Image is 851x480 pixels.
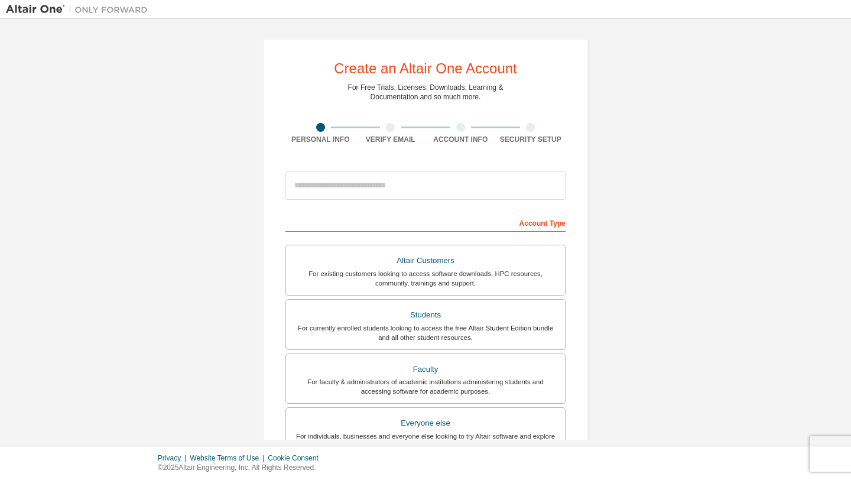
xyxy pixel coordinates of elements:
img: Altair One [6,4,154,15]
p: © 2025 Altair Engineering, Inc. All Rights Reserved. [158,463,326,473]
div: Verify Email [356,135,426,144]
div: For faculty & administrators of academic institutions administering students and accessing softwa... [293,377,558,396]
div: For Free Trials, Licenses, Downloads, Learning & Documentation and so much more. [348,83,504,102]
div: Personal Info [285,135,356,144]
div: Students [293,307,558,323]
div: Account Info [425,135,496,144]
div: Account Type [285,213,566,232]
div: Altair Customers [293,252,558,269]
div: Website Terms of Use [190,453,268,463]
div: Security Setup [496,135,566,144]
div: Everyone else [293,415,558,432]
div: Cookie Consent [268,453,325,463]
div: Create an Altair One Account [334,61,517,76]
div: For currently enrolled students looking to access the free Altair Student Edition bundle and all ... [293,323,558,342]
div: Privacy [158,453,190,463]
div: Faculty [293,361,558,378]
div: For existing customers looking to access software downloads, HPC resources, community, trainings ... [293,269,558,288]
div: For individuals, businesses and everyone else looking to try Altair software and explore our prod... [293,432,558,450]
